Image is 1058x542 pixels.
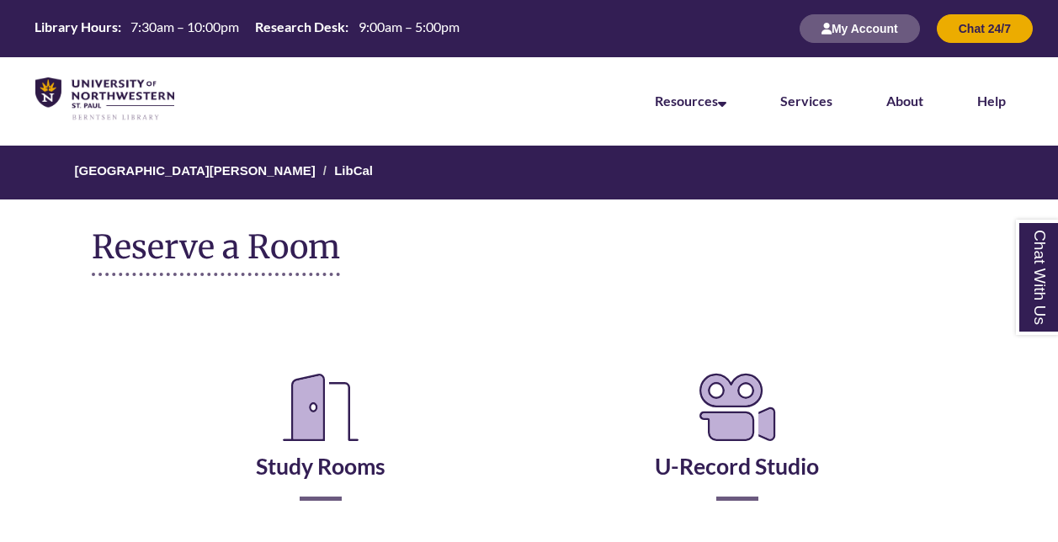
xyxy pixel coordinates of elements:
[800,21,920,35] a: My Account
[28,18,465,38] table: Hours Today
[130,19,239,35] span: 7:30am – 10:00pm
[780,93,832,109] a: Services
[937,21,1033,35] a: Chat 24/7
[977,93,1006,109] a: Help
[35,77,174,121] img: UNWSP Library Logo
[256,411,385,480] a: Study Rooms
[92,146,965,199] nav: Breadcrumb
[248,18,351,36] th: Research Desk:
[655,93,726,109] a: Resources
[800,14,920,43] button: My Account
[334,163,373,178] a: LibCal
[937,14,1033,43] button: Chat 24/7
[359,19,460,35] span: 9:00am – 5:00pm
[75,163,316,178] a: [GEOGRAPHIC_DATA][PERSON_NAME]
[28,18,124,36] th: Library Hours:
[886,93,923,109] a: About
[92,229,340,276] h1: Reserve a Room
[28,18,465,40] a: Hours Today
[655,411,819,480] a: U-Record Studio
